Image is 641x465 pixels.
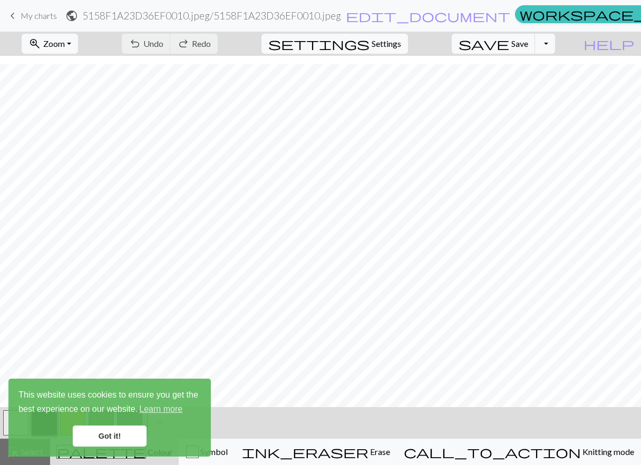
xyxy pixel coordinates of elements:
button: Knitting mode [397,439,641,465]
span: settings [268,36,370,51]
a: My charts [6,7,57,25]
span: public [65,8,78,23]
span: Erase [368,447,390,457]
span: Zoom [43,38,65,48]
div: cookieconsent [8,379,211,457]
button: SettingsSettings [261,34,408,54]
span: Knitting mode [581,447,634,457]
span: highlight_alt [7,444,20,459]
h2: 5158F1A23D36EF0010.jpeg / 5158F1A23D36EF0010.jpeg [82,9,341,22]
span: call_to_action [404,444,581,459]
span: help [584,36,634,51]
span: keyboard_arrow_left [6,8,19,23]
span: My charts [21,11,57,21]
span: Save [511,38,528,48]
a: dismiss cookie message [73,426,147,447]
button: Erase [235,439,397,465]
span: save [459,36,509,51]
span: Symbol [199,447,228,457]
span: edit_document [346,8,510,23]
button: Zoom [22,34,78,54]
i: Settings [268,37,370,50]
span: This website uses cookies to ensure you get the best experience on our website. [18,389,201,417]
a: learn more about cookies [138,401,184,417]
span: zoom_in [28,36,41,51]
span: Settings [372,37,401,50]
span: ink_eraser [242,444,368,459]
button: Save [452,34,536,54]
